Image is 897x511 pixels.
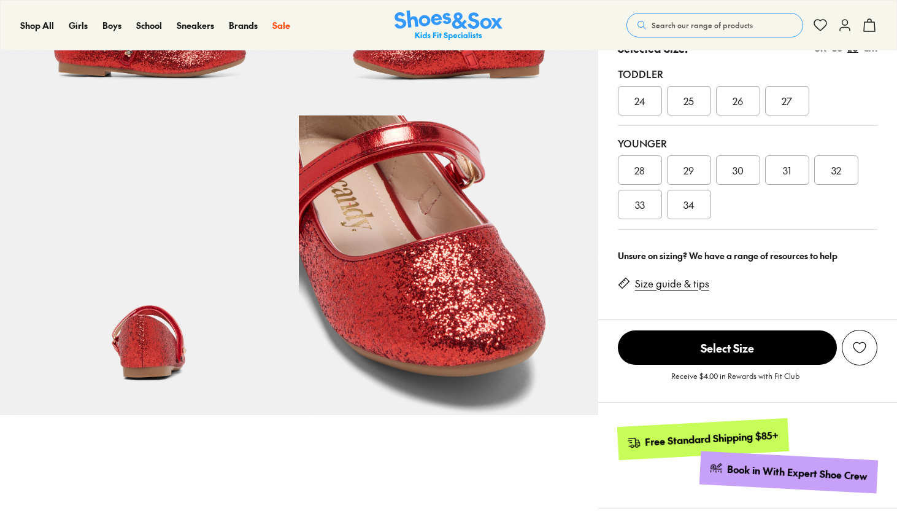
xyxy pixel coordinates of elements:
[136,19,162,31] span: School
[20,19,54,31] span: Shop All
[102,19,121,31] span: Boys
[782,93,792,108] span: 27
[783,163,791,177] span: 31
[395,10,502,41] a: Shoes & Sox
[683,93,694,108] span: 25
[683,163,694,177] span: 29
[618,330,837,365] button: Select Size
[699,451,878,494] a: Book in With Expert Shoe Crew
[229,19,258,32] a: Brands
[618,249,877,262] div: Unsure on sizing? We have a range of resources to help
[634,163,645,177] span: 28
[683,197,695,212] span: 34
[842,330,877,365] button: Add to Wishlist
[617,418,788,460] a: Free Standard Shipping $85+
[635,197,645,212] span: 33
[831,163,841,177] span: 32
[727,462,868,483] div: Book in With Expert Shoe Crew
[733,163,744,177] span: 30
[635,277,709,291] a: Size guide & tips
[618,66,877,81] div: Toddler
[69,19,88,31] span: Girls
[733,93,743,108] span: 26
[652,20,753,31] span: Search our range of products
[644,429,779,449] div: Free Standard Shipping $85+
[177,19,214,32] a: Sneakers
[102,19,121,32] a: Boys
[634,93,645,108] span: 24
[272,19,290,31] span: Sale
[299,115,598,415] img: 7-558125_1
[69,19,88,32] a: Girls
[272,19,290,32] a: Sale
[671,370,799,392] p: Receive $4.00 in Rewards with Fit Club
[20,19,54,32] a: Shop All
[395,10,502,41] img: SNS_Logo_Responsive.svg
[626,13,803,37] button: Search our range of products
[229,19,258,31] span: Brands
[136,19,162,32] a: School
[618,136,877,150] div: Younger
[177,19,214,31] span: Sneakers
